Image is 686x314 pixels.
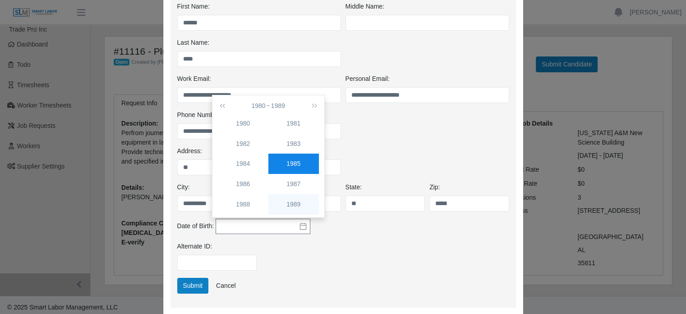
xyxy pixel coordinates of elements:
div: 1983 [268,139,319,149]
div: 1988 [218,200,268,209]
label: City: [177,183,190,192]
div: 1982 [218,139,268,149]
span: 1980 [251,102,265,109]
div: 1984 [218,159,268,169]
body: Rich Text Area. Press ALT-0 for help. [7,7,336,17]
a: Cancel [210,278,242,294]
label: Alternate ID: [177,242,212,251]
label: Zip: [429,183,440,192]
div: 1987 [268,179,319,189]
div: 1989 [268,200,319,209]
div: 1985 [268,159,319,169]
label: Phone Number: [177,110,221,120]
div: 1981 [268,119,319,128]
div: 1986 [218,179,268,189]
label: Personal Email: [345,74,390,84]
div: 1980 [218,119,268,128]
label: State: [345,183,362,192]
label: Address: [177,146,202,156]
button: Submit [177,278,209,294]
label: Date of Birth: [177,221,214,231]
label: Last Name: [177,38,210,47]
label: Work Email: [177,74,211,84]
span: 1989 [271,102,285,109]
